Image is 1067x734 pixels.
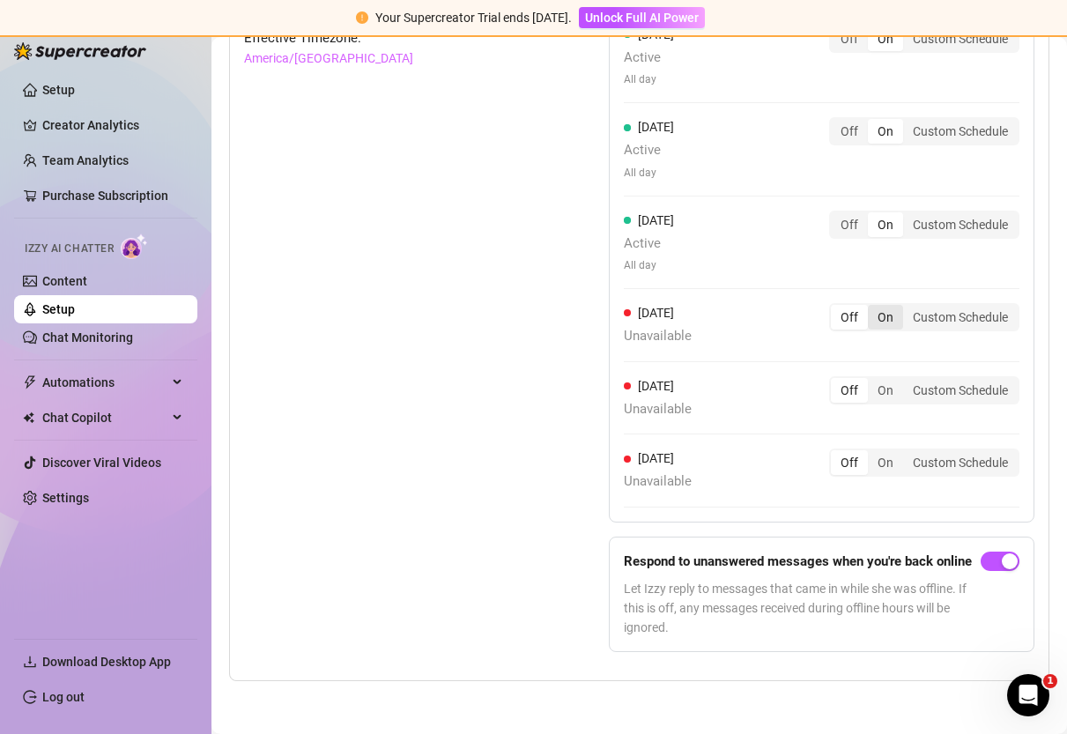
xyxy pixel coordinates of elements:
div: Off [831,26,868,51]
div: On [868,26,903,51]
div: Custom Schedule [903,305,1018,330]
a: Settings [42,491,89,505]
span: [DATE] [638,27,674,41]
div: Off [831,119,868,144]
span: All day [624,71,674,88]
span: Effective Timezone: [244,28,521,49]
span: Download Desktop App [42,655,171,669]
div: On [868,119,903,144]
a: Purchase Subscription [42,182,183,210]
img: AI Chatter [121,234,148,259]
div: On [868,305,903,330]
a: Setup [42,302,75,316]
span: [DATE] [638,120,674,134]
span: [DATE] [638,451,674,465]
a: Team Analytics [42,153,129,167]
span: Automations [42,368,167,397]
span: Unlock Full AI Power [585,11,699,25]
div: Off [831,305,868,330]
a: Log out [42,690,85,704]
div: Custom Schedule [903,26,1018,51]
span: Let Izzy reply to messages that came in while she was offline. If this is off, any messages recei... [624,579,974,637]
span: Active [624,234,674,255]
img: Chat Copilot [23,411,34,424]
span: thunderbolt [23,375,37,389]
span: [DATE] [638,306,674,320]
a: Chat Monitoring [42,330,133,345]
div: segmented control [829,211,1019,239]
span: Unavailable [624,399,692,420]
button: Unlock Full AI Power [579,7,705,28]
span: Unavailable [624,326,692,347]
a: Creator Analytics [42,111,183,139]
span: exclamation-circle [356,11,368,24]
div: Custom Schedule [903,119,1018,144]
span: Your Supercreator Trial ends [DATE]. [375,11,572,25]
div: Off [831,212,868,237]
div: segmented control [829,376,1019,404]
span: [DATE] [638,379,674,393]
iframe: Intercom live chat [1007,674,1049,716]
span: [DATE] [638,213,674,227]
img: logo-BBDzfeDw.svg [14,42,146,60]
span: All day [624,165,674,182]
span: 1 [1043,674,1057,688]
span: Unavailable [624,471,692,493]
div: segmented control [829,117,1019,145]
div: Custom Schedule [903,212,1018,237]
a: Unlock Full AI Power [579,11,705,25]
span: download [23,655,37,669]
div: segmented control [829,303,1019,331]
div: On [868,212,903,237]
div: Custom Schedule [903,378,1018,403]
div: Off [831,378,868,403]
div: Off [831,450,868,475]
a: America/[GEOGRAPHIC_DATA] [244,48,413,68]
div: On [868,450,903,475]
div: On [868,378,903,403]
span: Active [624,48,674,69]
div: segmented control [829,449,1019,477]
a: Discover Viral Videos [42,456,161,470]
span: All day [624,257,674,274]
strong: Respond to unanswered messages when you're back online [624,553,972,569]
div: Custom Schedule [903,450,1018,475]
div: segmented control [829,25,1019,53]
a: Content [42,274,87,288]
a: Setup [42,83,75,97]
span: Izzy AI Chatter [25,241,114,257]
span: Active [624,140,674,161]
span: Chat Copilot [42,404,167,432]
